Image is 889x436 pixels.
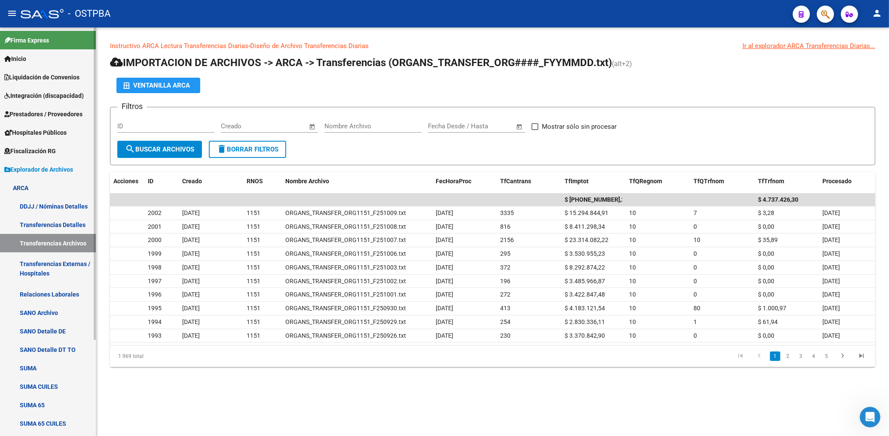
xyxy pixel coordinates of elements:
[629,178,662,185] span: TfQRegnom
[500,305,510,312] span: 413
[834,351,851,361] a: go to next page
[436,318,453,325] span: [DATE]
[693,236,700,243] span: 10
[148,291,162,298] span: 1996
[110,172,144,191] datatable-header-cell: Acciones
[782,349,794,363] li: page 2
[693,305,700,312] span: 80
[182,236,200,243] span: [DATE]
[247,223,260,230] span: 1151
[432,172,497,191] datatable-header-cell: FecHoraProc
[247,332,260,339] span: 1151
[693,209,697,216] span: 7
[758,209,774,216] span: $ 3,28
[693,223,697,230] span: 0
[565,196,628,203] span: $ 10.809.990.587,28
[4,36,49,45] span: Firma Express
[820,349,833,363] li: page 5
[182,264,200,271] span: [DATE]
[4,109,82,119] span: Prestadores / Proveedores
[819,172,883,191] datatable-header-cell: Procesado
[693,291,697,298] span: 0
[612,60,632,68] span: (alt+2)
[693,178,724,185] span: TfQTrfnom
[148,332,162,339] span: 1993
[500,291,510,298] span: 272
[500,318,510,325] span: 254
[822,351,832,361] a: 5
[247,305,260,312] span: 1151
[497,172,561,191] datatable-header-cell: TfCantrans
[565,223,605,230] span: $ 8.411.298,34
[148,264,162,271] span: 1998
[7,8,17,18] mat-icon: menu
[428,122,463,130] input: Fecha inicio
[144,172,179,191] datatable-header-cell: ID
[285,250,406,257] span: ORGANS_TRANSFER_ORG1151_F251006.txt
[125,145,194,153] span: Buscar Archivos
[247,318,260,325] span: 1151
[807,349,820,363] li: page 4
[758,332,774,339] span: $ 0,00
[247,250,260,257] span: 1151
[758,318,778,325] span: $ 61,94
[247,278,260,285] span: 1151
[822,223,840,230] span: [DATE]
[565,278,605,285] span: $ 3.485.966,87
[148,236,162,243] span: 2000
[113,178,138,185] span: Acciones
[796,351,806,361] a: 3
[758,264,774,271] span: $ 0,00
[629,236,636,243] span: 10
[282,172,432,191] datatable-header-cell: Nombre Archivo
[872,8,882,18] mat-icon: person
[853,351,870,361] a: go to last page
[110,345,262,367] div: 1.969 total
[500,264,510,271] span: 372
[693,264,697,271] span: 0
[436,291,453,298] span: [DATE]
[110,42,248,50] a: Instructivo ARCA Lectura Transferencias Diarias
[758,250,774,257] span: $ 0,00
[285,291,406,298] span: ORGANS_TRANSFER_ORG1151_F251001.txt
[4,128,67,137] span: Hospitales Públicos
[217,144,227,154] mat-icon: delete
[758,278,774,285] span: $ 0,00
[4,73,79,82] span: Liquidación de Convenios
[209,141,286,158] button: Borrar Filtros
[285,264,406,271] span: ORGANS_TRANSFER_ORG1151_F251003.txt
[182,305,200,312] span: [DATE]
[758,305,786,312] span: $ 1.000,97
[116,78,200,93] button: Ventanilla ARCA
[148,223,162,230] span: 2001
[148,305,162,312] span: 1995
[263,122,305,130] input: Fecha fin
[758,291,774,298] span: $ 0,00
[822,332,840,339] span: [DATE]
[693,278,697,285] span: 0
[4,54,26,64] span: Inicio
[182,318,200,325] span: [DATE]
[500,236,514,243] span: 2156
[125,144,135,154] mat-icon: search
[822,305,840,312] span: [DATE]
[822,264,840,271] span: [DATE]
[500,178,531,185] span: TfCantrans
[110,57,612,69] span: IMPORTACION DE ARCHIVOS -> ARCA -> Transferencias (ORGANS_TRANSFER_ORG####_FYYMMDD.txt)
[629,305,636,312] span: 10
[4,91,84,100] span: Integración (discapacidad)
[693,332,697,339] span: 0
[247,291,260,298] span: 1151
[732,351,748,361] a: go to first page
[751,351,767,361] a: go to previous page
[565,250,605,257] span: $ 3.530.955,23
[148,178,153,185] span: ID
[436,250,453,257] span: [DATE]
[565,178,589,185] span: TfImptot
[4,165,73,174] span: Explorador de Archivos
[182,223,200,230] span: [DATE]
[758,236,778,243] span: $ 35,89
[629,332,636,339] span: 10
[148,278,162,285] span: 1997
[809,351,819,361] a: 4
